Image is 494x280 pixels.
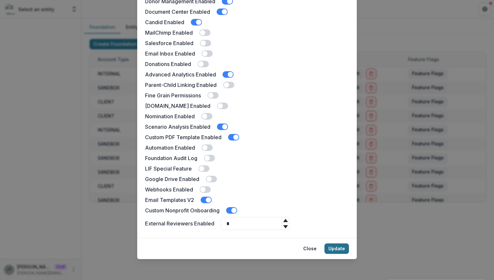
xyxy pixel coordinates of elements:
label: Google Drive Enabled [145,175,199,183]
label: Nomination Enabled [145,112,195,120]
label: Foundation Audit Log [145,154,197,162]
button: Close [299,243,321,254]
label: MailChimp Enabled [145,29,193,37]
label: Email Inbox Enabled [145,50,195,58]
button: Update [324,243,349,254]
label: Automation Enabled [145,144,195,152]
label: Scenario Analysis Enabled [145,123,210,131]
label: Salesforce Enabled [145,39,193,47]
label: Custom Nonprofit Onboarding [145,206,220,214]
label: Webhooks Enabled [145,186,193,193]
label: Advanced Analytics Enabled [145,71,216,78]
label: [DOMAIN_NAME] Enabled [145,102,210,110]
label: LIF Special Feature [145,165,192,173]
label: Email Templates V2 [145,196,194,204]
label: Fine Grain Permissions [145,91,201,99]
label: Donations Enabled [145,60,191,68]
label: Document Center Enabled [145,8,210,16]
label: Parent-Child Linking Enabled [145,81,217,89]
label: External Reviewers Enabled [145,220,214,227]
label: Candid Enabled [145,18,184,26]
label: Custom PDF Template Enabled [145,133,222,141]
